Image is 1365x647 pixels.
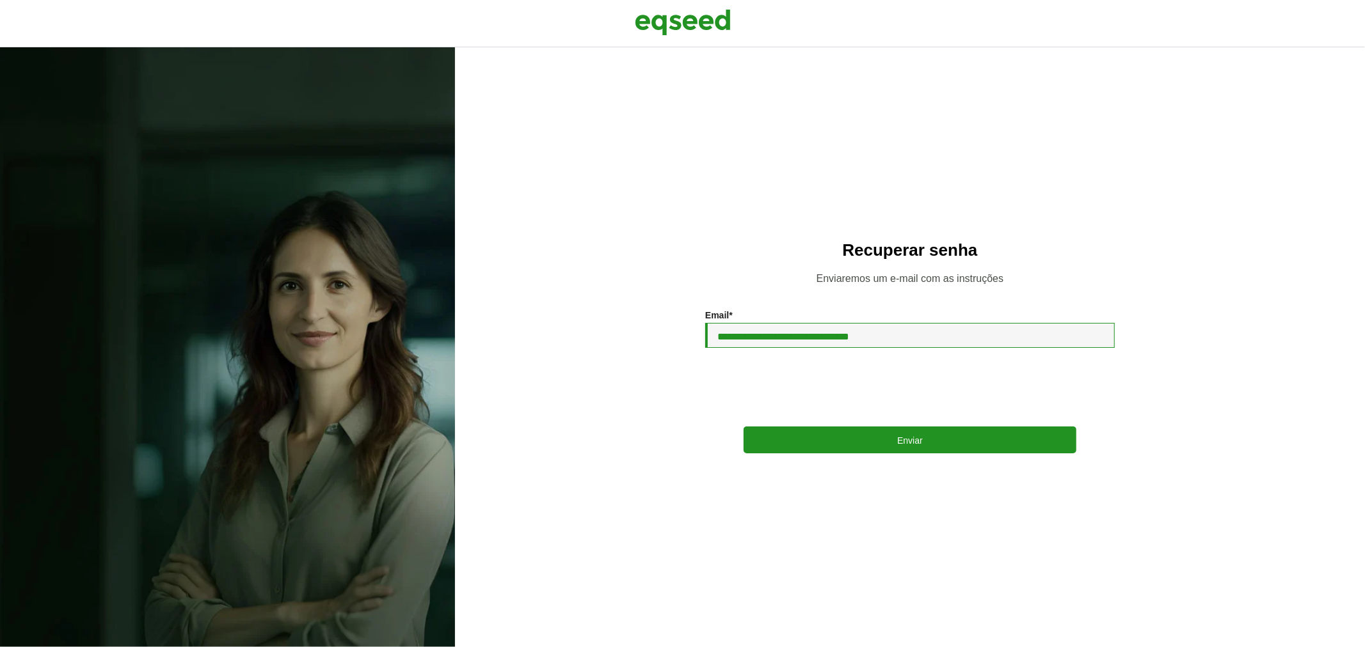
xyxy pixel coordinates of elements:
[729,310,732,320] span: Este campo é obrigatório.
[481,241,1339,260] h2: Recuperar senha
[813,361,1007,410] iframe: reCAPTCHA
[744,426,1076,453] button: Enviar
[481,272,1339,285] p: Enviaremos um e-mail com as instruções
[635,6,731,38] img: EqSeed Logo
[705,311,733,320] label: Email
